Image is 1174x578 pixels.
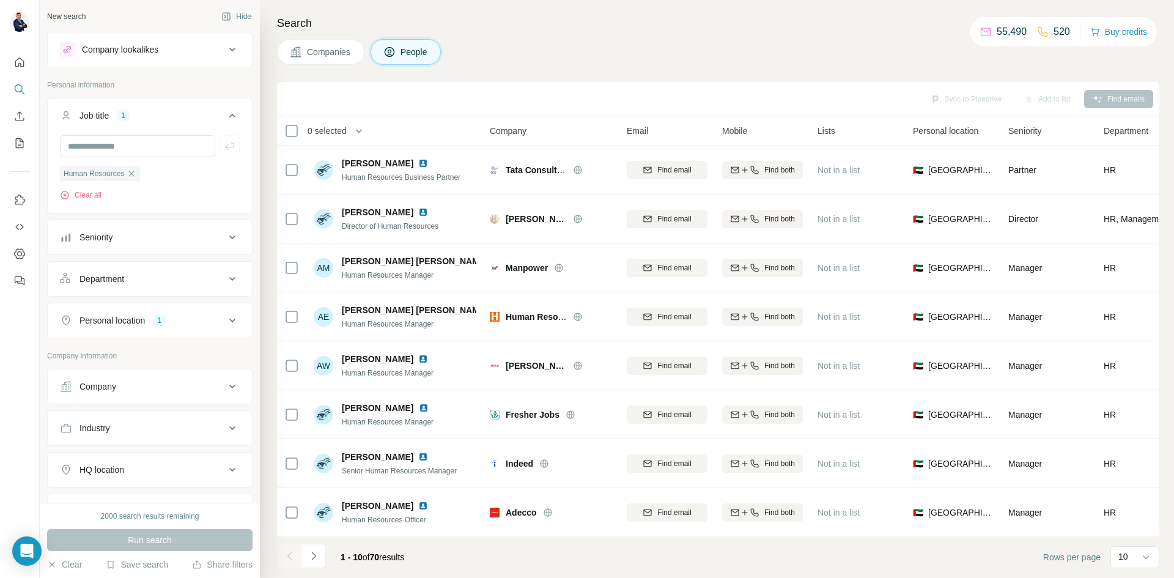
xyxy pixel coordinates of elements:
span: 🇦🇪 [913,164,923,176]
span: [GEOGRAPHIC_DATA] [928,360,994,372]
span: Manager [1008,263,1042,273]
button: Buy credits [1090,23,1147,40]
button: Dashboard [10,243,29,265]
span: Find email [657,360,691,371]
img: Avatar [314,503,333,522]
img: Avatar [314,454,333,473]
span: Find email [657,311,691,322]
span: HR [1104,360,1116,372]
span: Rows per page [1043,551,1101,563]
span: HR, Management [1104,213,1171,225]
span: HR [1104,409,1116,421]
span: Manager [1008,508,1042,517]
button: Find both [722,357,803,375]
button: Find both [722,454,803,473]
span: Human Resources Manager [342,271,434,280]
span: Indeed [506,458,533,470]
span: Manager [1008,410,1042,420]
button: Find email [627,406,707,424]
span: Find both [764,165,795,176]
div: Personal location [79,314,145,327]
span: [PERSON_NAME] [342,206,413,218]
p: 10 [1118,550,1128,563]
div: AM [314,258,333,278]
span: [PERSON_NAME] [342,451,413,463]
span: Manager [1008,459,1042,469]
div: 2000 search results remaining [101,511,199,522]
span: 🇦🇪 [913,213,923,225]
span: [GEOGRAPHIC_DATA] [928,311,994,323]
img: LinkedIn logo [418,207,428,217]
img: Logo of Human Resources Online [490,312,500,322]
button: Save search [106,558,168,571]
img: Logo of Bain & Company [490,361,500,371]
span: [PERSON_NAME] [342,157,413,169]
div: Department [79,273,124,285]
div: Industry [79,422,110,434]
span: HR [1104,458,1116,470]
span: Human Resources Manager [342,418,434,426]
span: HR [1104,262,1116,274]
span: [PERSON_NAME] [PERSON_NAME] [342,304,488,316]
span: Not in a list [818,214,860,224]
span: Manager [1008,312,1042,322]
span: HR [1104,311,1116,323]
img: Logo of Morgan McKinley [490,214,500,224]
img: Avatar [314,405,333,424]
button: Find email [627,161,707,179]
p: Company information [47,350,253,361]
span: Lists [818,125,835,137]
span: Director [1008,214,1038,224]
span: [PERSON_NAME] [PERSON_NAME] [342,255,488,267]
span: Human Resources Business Partner [342,173,460,182]
span: Company [490,125,526,137]
span: [PERSON_NAME] [342,403,413,413]
button: Find both [722,259,803,277]
div: HQ location [79,464,124,476]
span: Not in a list [818,361,860,371]
button: Find email [627,259,707,277]
button: My lists [10,132,29,154]
button: Company lookalikes [48,35,252,64]
button: Industry [48,413,252,443]
span: [GEOGRAPHIC_DATA] [928,506,994,519]
span: Companies [307,46,352,58]
span: Not in a list [818,508,860,517]
span: Find email [657,409,691,420]
span: 🇦🇪 [913,311,923,323]
span: Find email [657,213,691,224]
span: Not in a list [818,165,860,175]
span: [PERSON_NAME] [506,213,567,225]
button: HQ location [48,455,252,484]
span: Mobile [722,125,747,137]
span: Find both [764,507,795,518]
p: Personal information [47,80,253,91]
span: Email [627,125,648,137]
span: 0 selected [308,125,347,137]
button: Use Surfe on LinkedIn [10,189,29,211]
span: Find both [764,262,795,273]
button: Find both [722,161,803,179]
button: Find both [722,406,803,424]
img: LinkedIn logo [419,403,429,413]
span: Find both [764,409,795,420]
button: Find email [627,454,707,473]
span: [PERSON_NAME] [342,500,413,512]
button: Find email [627,357,707,375]
img: Logo of Adecco [490,508,500,517]
span: 70 [370,552,380,562]
button: Find email [627,210,707,228]
span: Find email [657,165,691,176]
span: 🇦🇪 [913,360,923,372]
span: Not in a list [818,263,860,273]
button: Search [10,78,29,100]
span: [PERSON_NAME] [342,353,413,365]
span: HR [1104,164,1116,176]
div: 1 [116,110,130,121]
span: [PERSON_NAME] & Company [506,360,567,372]
span: 🇦🇪 [913,458,923,470]
span: Find both [764,311,795,322]
img: Logo of Indeed [490,459,500,469]
span: Human Resources Officer [342,516,426,524]
img: Avatar [10,12,29,32]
